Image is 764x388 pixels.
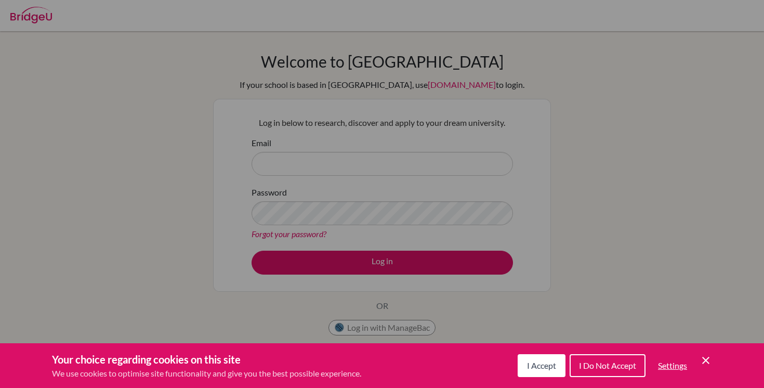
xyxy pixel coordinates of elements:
[700,354,712,367] button: Save and close
[658,360,687,370] span: Settings
[570,354,646,377] button: I Do Not Accept
[650,355,695,376] button: Settings
[52,352,361,367] h3: Your choice regarding cookies on this site
[52,367,361,380] p: We use cookies to optimise site functionality and give you the best possible experience.
[579,360,636,370] span: I Do Not Accept
[518,354,565,377] button: I Accept
[527,360,556,370] span: I Accept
